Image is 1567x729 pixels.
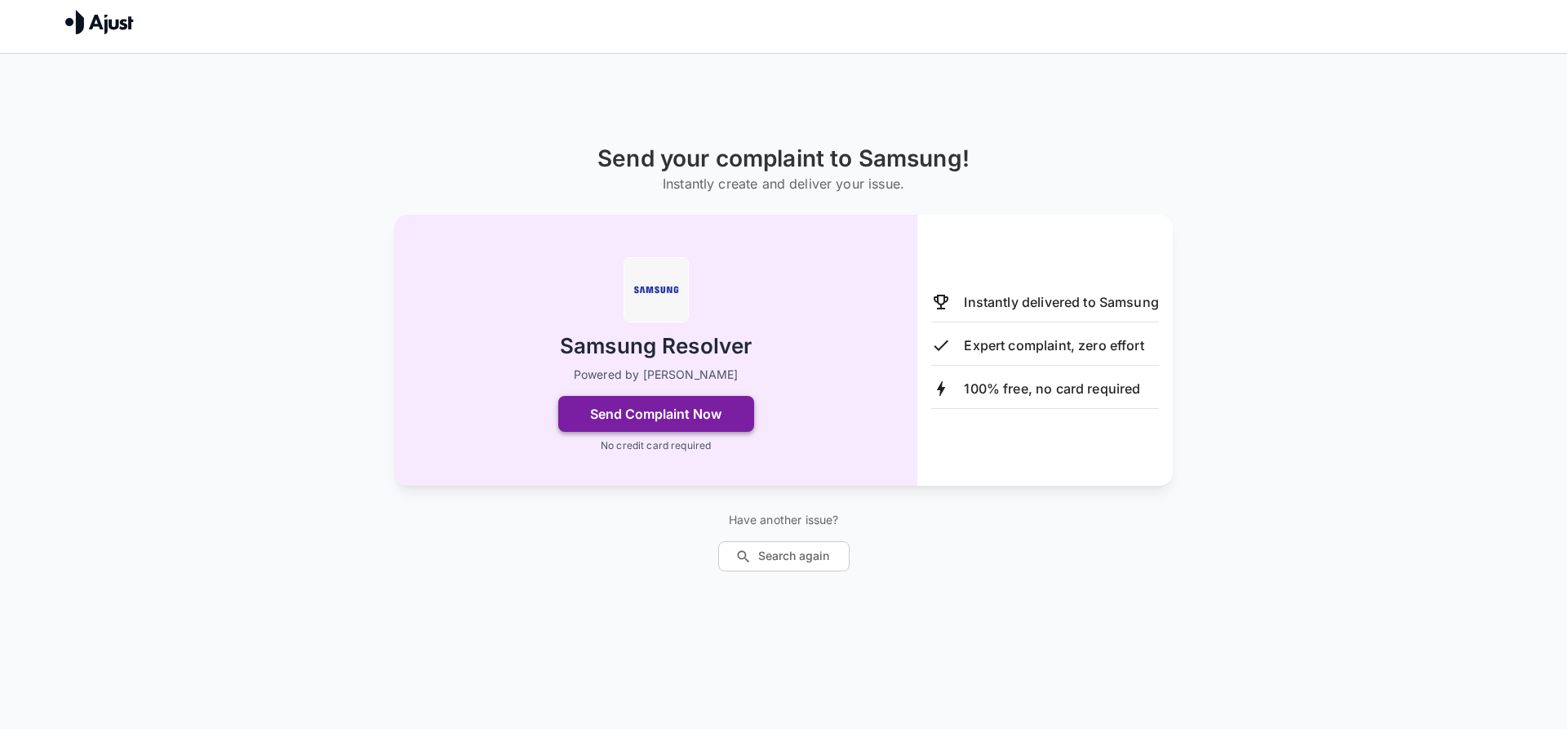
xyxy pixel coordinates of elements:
[597,172,970,195] h6: Instantly create and deliver your issue.
[558,396,754,432] button: Send Complaint Now
[597,145,970,172] h1: Send your complaint to Samsung!
[624,257,689,322] img: Samsung
[718,512,850,528] p: Have another issue?
[601,438,711,453] p: No credit card required
[718,541,850,571] button: Search again
[65,10,134,34] img: Ajust
[964,292,1159,312] p: Instantly delivered to Samsung
[964,379,1140,398] p: 100% free, no card required
[560,332,752,361] h2: Samsung Resolver
[964,336,1143,355] p: Expert complaint, zero effort
[574,367,739,383] p: Powered by [PERSON_NAME]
